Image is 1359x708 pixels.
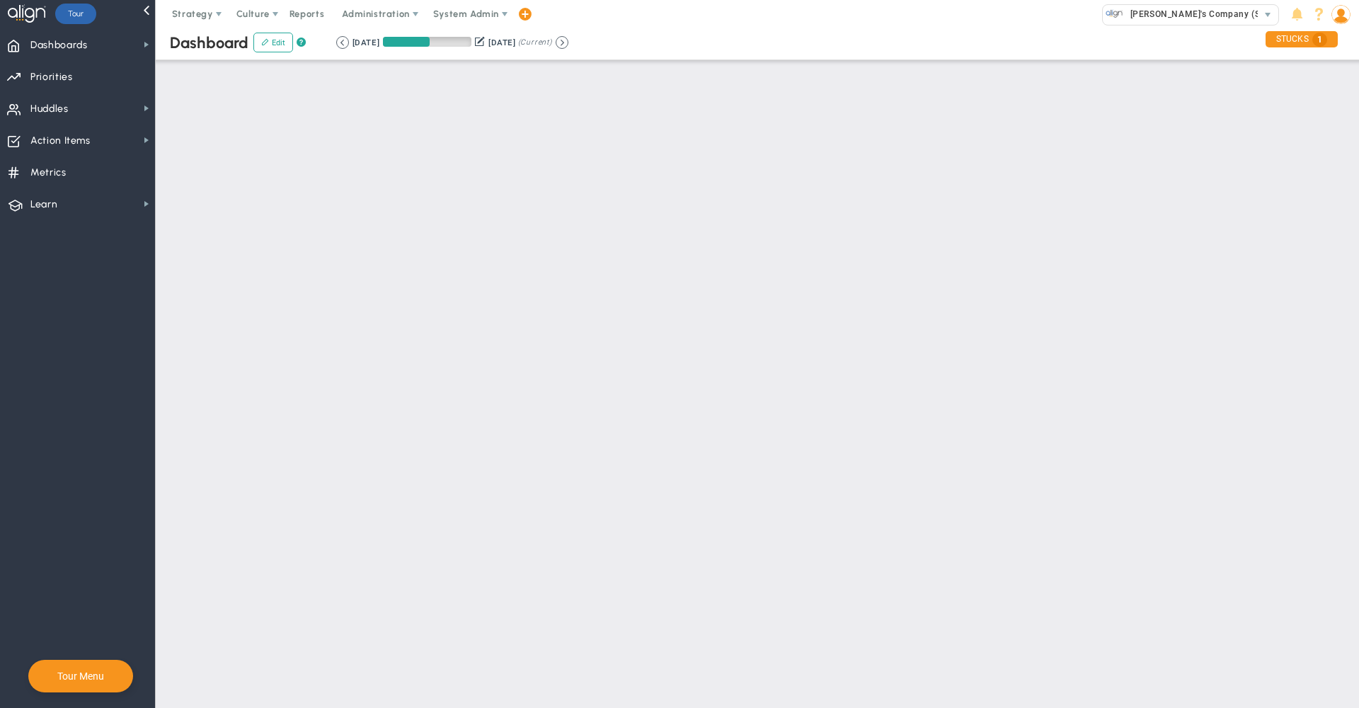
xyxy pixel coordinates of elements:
[518,36,552,49] span: (Current)
[383,37,471,47] div: Period Progress: 53% Day 49 of 91 with 42 remaining.
[1123,5,1295,23] span: [PERSON_NAME]'s Company (Sandbox)
[30,30,88,60] span: Dashboards
[253,33,293,52] button: Edit
[1106,5,1123,23] img: 33318.Company.photo
[556,36,568,49] button: Go to next period
[30,190,57,219] span: Learn
[30,94,69,124] span: Huddles
[172,8,213,19] span: Strategy
[1266,31,1338,47] div: STUCKS
[236,8,270,19] span: Culture
[53,670,108,683] button: Tour Menu
[30,158,67,188] span: Metrics
[336,36,349,49] button: Go to previous period
[342,8,409,19] span: Administration
[1258,5,1278,25] span: select
[170,33,248,52] span: Dashboard
[1331,5,1351,24] img: 48978.Person.photo
[433,8,499,19] span: System Admin
[1312,33,1327,47] span: 1
[30,62,73,92] span: Priorities
[488,36,515,49] div: [DATE]
[352,36,379,49] div: [DATE]
[30,126,91,156] span: Action Items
